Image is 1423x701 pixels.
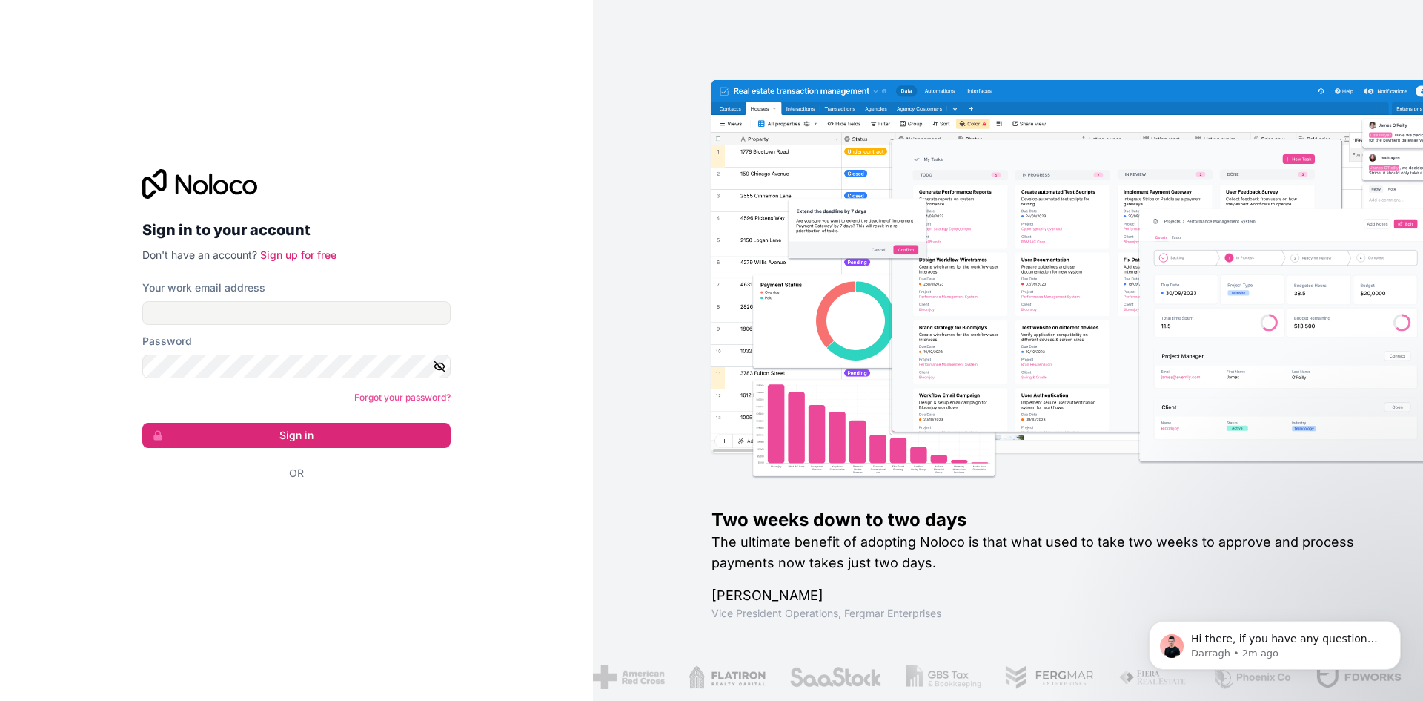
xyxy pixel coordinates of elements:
[135,497,446,530] iframe: Кнопка "Войти с аккаунтом Google"
[142,301,451,325] input: Email address
[142,334,192,349] label: Password
[142,423,451,448] button: Sign in
[711,508,1376,532] h1: Two weeks down to two days
[805,665,875,689] img: /assets/fiera-fwj2N5v4.png
[260,249,336,261] a: Sign up for free
[711,606,1376,621] h1: Vice President Operations , Fergmar Enterprises
[142,217,451,243] h2: Sign in to your account
[898,665,978,689] img: /assets/phoenix-BREaitsQ.png
[354,392,451,403] a: Forgot your password?
[289,466,304,481] span: Or
[1001,665,1088,689] img: /assets/fdworks-Bi04fVtw.png
[1127,590,1423,694] iframe: Intercom notifications message
[142,249,257,261] span: Don't have an account?
[711,585,1376,606] h1: [PERSON_NAME]
[142,280,265,295] label: Your work email address
[711,532,1376,573] h2: The ultimate benefit of adopting Noloco is that what used to take two weeks to approve and proces...
[1112,665,1208,689] img: /assets/baldridge-DxmPIwAm.png
[691,665,781,689] img: /assets/fergmar-CudnrXN5.png
[592,665,668,689] img: /assets/gbstax-C-GtDUiK.png
[142,355,451,378] input: Password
